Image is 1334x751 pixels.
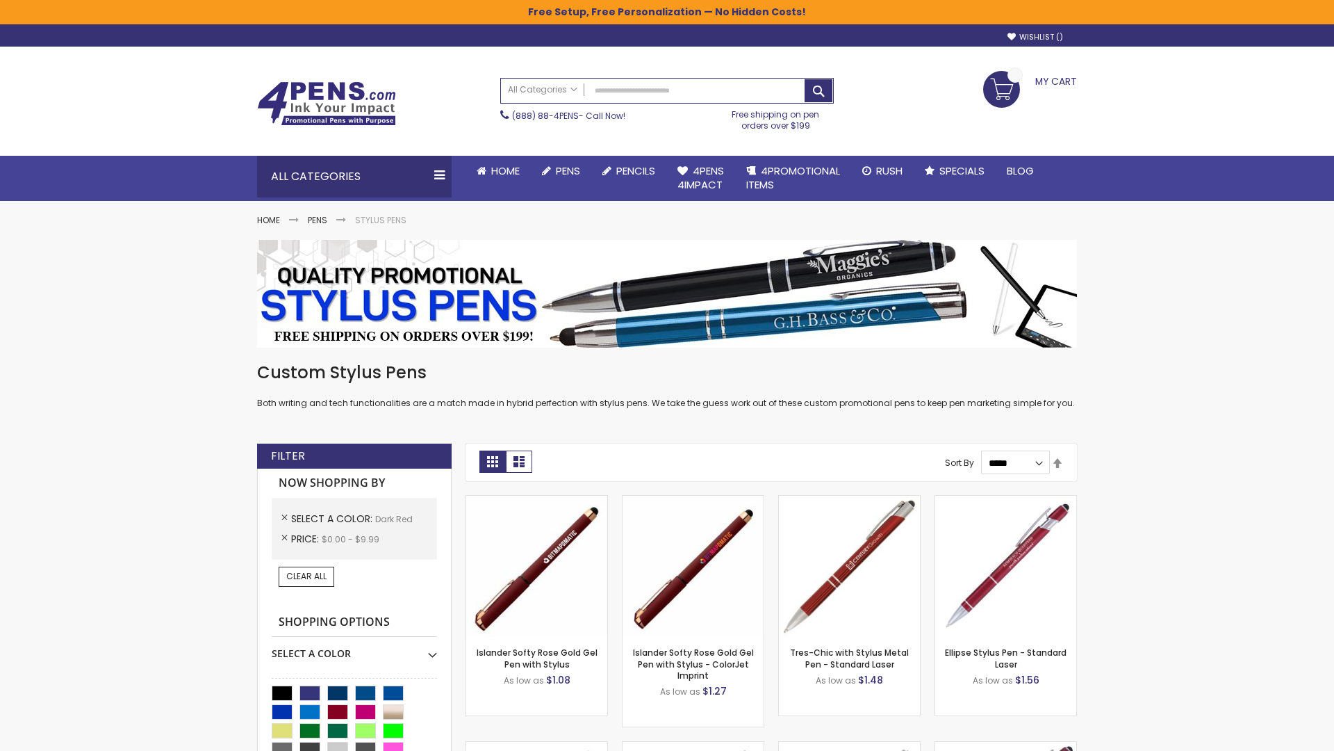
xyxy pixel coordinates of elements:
[790,647,909,670] a: Tres-Chic with Stylus Metal Pen - Standard Laser
[779,495,920,507] a: Tres-Chic with Stylus Metal Pen - Standard Laser-Dark Red
[1007,32,1063,42] a: Wishlist
[512,110,625,122] span: - Call Now!
[477,647,598,670] a: Islander Softy Rose Gold Gel Pen with Stylus
[735,156,851,201] a: 4PROMOTIONALITEMS
[491,163,520,178] span: Home
[355,214,406,226] strong: Stylus Pens
[660,686,700,697] span: As low as
[257,362,1077,384] h1: Custom Stylus Pens
[322,533,379,545] span: $0.00 - $9.99
[501,79,584,102] a: All Categories
[257,81,396,126] img: 4Pens Custom Pens and Promotional Products
[504,675,544,686] span: As low as
[816,675,856,686] span: As low as
[591,156,666,186] a: Pencils
[512,110,579,122] a: (888) 88-4PENS
[939,163,985,178] span: Specials
[945,647,1067,670] a: Ellipse Stylus Pen - Standard Laser
[546,673,570,687] span: $1.08
[1015,673,1039,687] span: $1.56
[257,362,1077,410] div: Both writing and tech functionalities are a match made in hybrid perfection with stylus pens. We ...
[375,513,413,525] span: Dark Red
[257,240,1077,348] img: Stylus Pens
[466,495,607,507] a: Islander Softy Rose Gold Gel Pen with Stylus-Dark Red
[508,84,577,95] span: All Categories
[279,567,334,586] a: Clear All
[1007,163,1034,178] span: Blog
[935,496,1076,637] img: Ellipse Stylus Pen - Standard Laser-Dark Red
[779,496,920,637] img: Tres-Chic with Stylus Metal Pen - Standard Laser-Dark Red
[257,156,452,197] div: All Categories
[466,156,531,186] a: Home
[858,673,883,687] span: $1.48
[272,608,437,638] strong: Shopping Options
[616,163,655,178] span: Pencils
[531,156,591,186] a: Pens
[479,451,506,473] strong: Grid
[666,156,735,201] a: 4Pens4impact
[271,449,305,464] strong: Filter
[286,570,327,582] span: Clear All
[945,457,974,469] label: Sort By
[718,104,834,131] div: Free shipping on pen orders over $199
[556,163,580,178] span: Pens
[466,496,607,637] img: Islander Softy Rose Gold Gel Pen with Stylus-Dark Red
[851,156,914,186] a: Rush
[914,156,996,186] a: Specials
[623,496,764,637] img: Islander Softy Rose Gold Gel Pen with Stylus - ColorJet Imprint-Dark Red
[935,495,1076,507] a: Ellipse Stylus Pen - Standard Laser-Dark Red
[272,637,437,661] div: Select A Color
[973,675,1013,686] span: As low as
[272,469,437,498] strong: Now Shopping by
[633,647,754,681] a: Islander Softy Rose Gold Gel Pen with Stylus - ColorJet Imprint
[257,214,280,226] a: Home
[623,495,764,507] a: Islander Softy Rose Gold Gel Pen with Stylus - ColorJet Imprint-Dark Red
[308,214,327,226] a: Pens
[702,684,727,698] span: $1.27
[746,163,840,192] span: 4PROMOTIONAL ITEMS
[996,156,1045,186] a: Blog
[876,163,903,178] span: Rush
[677,163,724,192] span: 4Pens 4impact
[291,532,322,546] span: Price
[291,512,375,526] span: Select A Color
